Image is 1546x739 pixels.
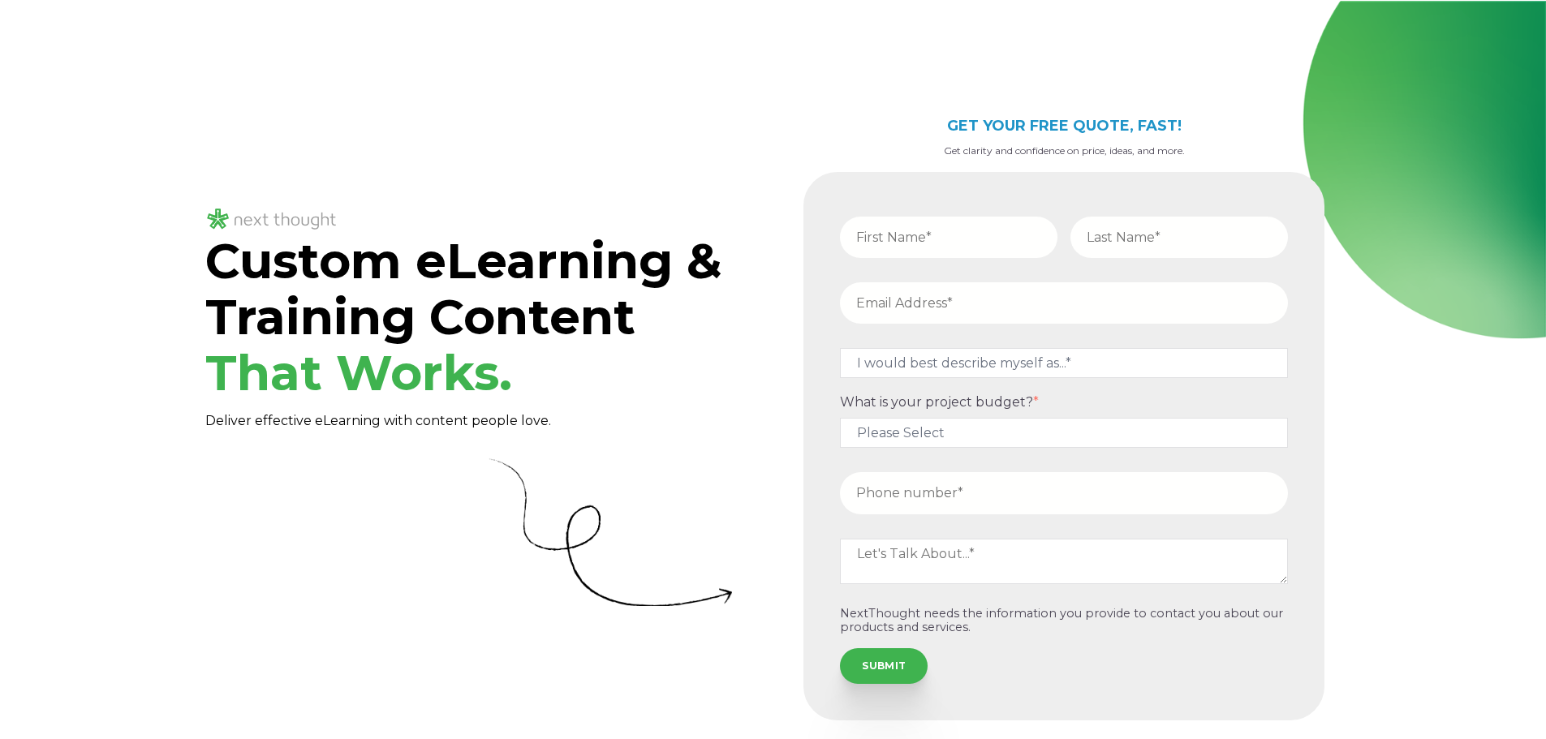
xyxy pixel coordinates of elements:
span: That Works. [205,343,512,402]
input: Last Name* [1070,217,1288,258]
span: What is your project budget? [840,394,1033,410]
img: Curly Arrow [489,458,732,606]
input: Email Address* [840,282,1288,324]
span: Deliver effective eLearning with content people love. [205,413,551,428]
input: Phone number* [840,472,1288,513]
span: Custom eLearning & Training Content [205,231,721,402]
input: SUBMIT [840,648,928,684]
p: NextThought needs the information you provide to contact you about our products and services. [840,607,1288,635]
input: First Name* [840,217,1057,258]
span: Get clarity and confidence on price, ideas, and more. [944,144,1185,157]
img: NT_Logo_LightMode [205,206,338,233]
span: GET YOUR FREE QUOTE, FAST! [947,117,1182,135]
